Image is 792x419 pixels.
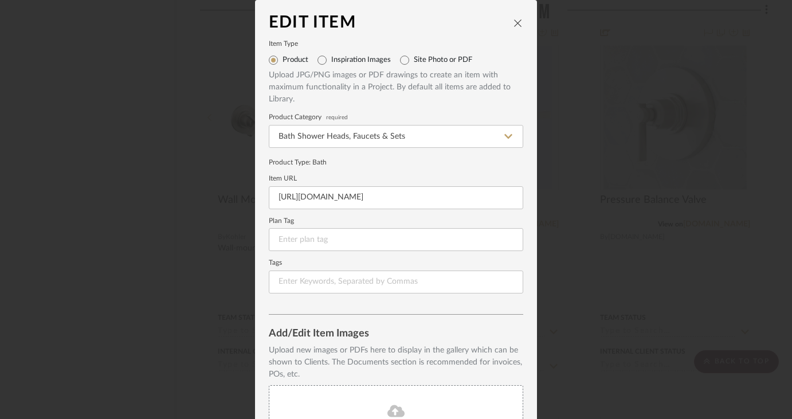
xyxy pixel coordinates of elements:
label: Site Photo or PDF [414,56,472,65]
label: Product Category [269,115,523,120]
label: Inspiration Images [331,56,391,65]
div: Upload JPG/PNG images or PDF drawings to create an item with maximum functionality in a Project. ... [269,69,523,105]
span: required [326,115,348,120]
div: Upload new images or PDFs here to display in the gallery which can be shown to Clients. The Docum... [269,344,523,381]
div: Add/Edit Item Images [269,328,523,340]
span: : Bath [309,159,327,166]
label: Plan Tag [269,218,523,224]
label: Item Type [269,41,523,47]
label: Product [283,56,308,65]
div: Edit Item [269,14,513,32]
label: Item URL [269,176,523,182]
mat-radio-group: Select item type [269,51,523,69]
label: Tags [269,260,523,266]
input: Type a category to search and select [269,125,523,148]
input: Enter plan tag [269,228,523,251]
div: Product Type [269,157,523,167]
button: close [513,18,523,28]
input: Enter Keywords, Separated by Commas [269,271,523,293]
input: Enter URL [269,186,523,209]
